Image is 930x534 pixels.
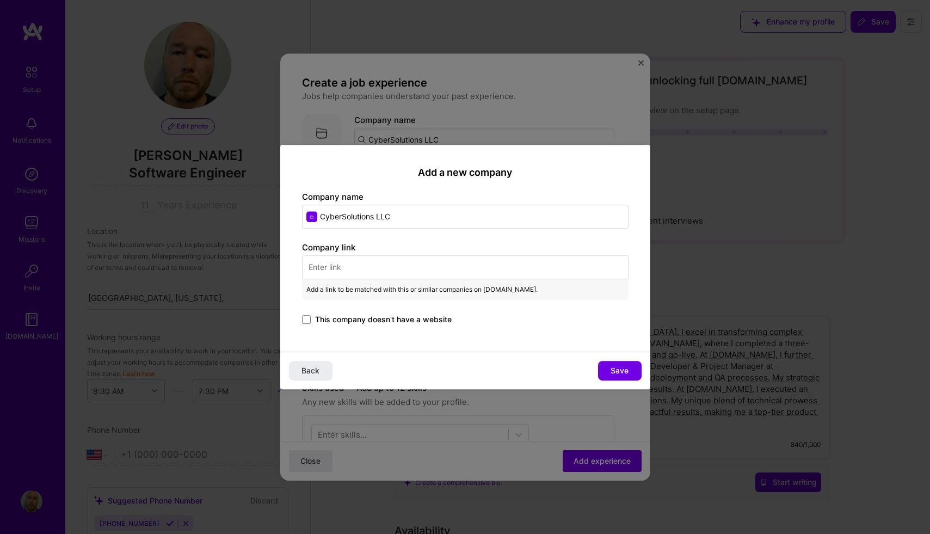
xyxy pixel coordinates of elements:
[611,365,629,376] span: Save
[302,255,629,279] input: Enter link
[315,314,452,325] span: This company doesn't have a website
[289,361,332,380] button: Back
[301,365,319,376] span: Back
[302,242,355,253] label: Company link
[306,284,538,296] span: Add a link to be matched with this or similar companies on [DOMAIN_NAME].
[302,167,629,179] h2: Add a new company
[302,192,364,202] label: Company name
[302,205,629,229] input: Enter name
[598,361,642,380] button: Save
